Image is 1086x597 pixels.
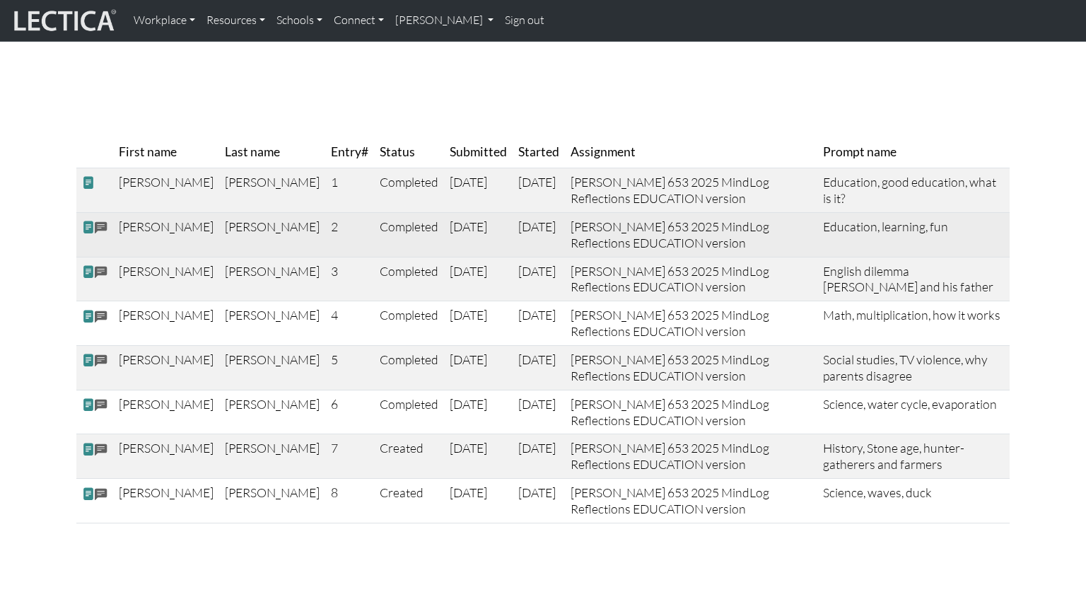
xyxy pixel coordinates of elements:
td: [DATE] [444,257,513,301]
span: comments [95,442,107,458]
a: Sign out [499,6,550,35]
span: comments [95,265,107,281]
td: [PERSON_NAME] [219,301,325,346]
td: 5 [325,345,374,390]
td: [DATE] [513,212,565,257]
td: [PERSON_NAME] [219,390,325,434]
td: [DATE] [444,301,513,346]
td: [PERSON_NAME] [219,212,325,257]
td: 6 [325,390,374,434]
td: Social studies, TV violence, why parents disagree [817,345,1010,390]
td: [DATE] [513,479,565,523]
td: Completed [374,257,444,301]
td: Science, waves, duck [817,479,1010,523]
td: 4 [325,301,374,346]
span: view [82,353,95,368]
td: [PERSON_NAME] [113,168,219,213]
td: Education, good education, what is it? [817,168,1010,213]
td: [PERSON_NAME] [113,212,219,257]
a: Workplace [128,6,201,35]
span: comments [95,398,107,414]
td: [PERSON_NAME] [219,434,325,479]
td: [PERSON_NAME] 653 2025 MindLog Reflections EDUCATION version [565,301,817,346]
td: 7 [325,434,374,479]
td: [PERSON_NAME] [113,301,219,346]
td: [DATE] [444,212,513,257]
a: [PERSON_NAME] [390,6,499,35]
td: [PERSON_NAME] [219,345,325,390]
th: First name [113,137,219,168]
td: [PERSON_NAME] [113,479,219,523]
td: [DATE] [513,301,565,346]
td: Completed [374,345,444,390]
td: 2 [325,212,374,257]
td: Created [374,434,444,479]
span: view [82,308,95,323]
span: view [82,175,95,190]
th: Last name [219,137,325,168]
td: [PERSON_NAME] 653 2025 MindLog Reflections EDUCATION version [565,168,817,213]
td: 8 [325,479,374,523]
span: comments [95,308,107,325]
span: view [82,486,95,501]
td: [DATE] [513,345,565,390]
td: English dilemma [PERSON_NAME] and his father [817,257,1010,301]
span: comments [95,353,107,369]
th: Started [513,137,565,168]
th: Prompt name [817,137,1010,168]
td: [DATE] [513,168,565,213]
td: [PERSON_NAME] 653 2025 MindLog Reflections EDUCATION version [565,212,817,257]
td: History, Stone age, hunter-gatherers and farmers [817,434,1010,479]
th: Entry# [325,137,374,168]
td: [DATE] [444,345,513,390]
th: Submitted [444,137,513,168]
th: Assignment [565,137,817,168]
td: [DATE] [444,168,513,213]
span: view [82,265,95,279]
td: [PERSON_NAME] [219,479,325,523]
span: comments [95,486,107,502]
td: [DATE] [444,479,513,523]
td: Education, learning, fun [817,212,1010,257]
td: Created [374,479,444,523]
td: [PERSON_NAME] 653 2025 MindLog Reflections EDUCATION version [565,257,817,301]
span: view [82,220,95,235]
td: [PERSON_NAME] [219,257,325,301]
span: comments [95,220,107,236]
span: view [82,398,95,412]
span: view [82,442,95,457]
a: Resources [201,6,271,35]
td: [PERSON_NAME] [219,168,325,213]
td: [DATE] [513,257,565,301]
img: lecticalive [11,7,117,34]
a: Schools [271,6,328,35]
td: Completed [374,390,444,434]
td: Science, water cycle, evaporation [817,390,1010,434]
td: [DATE] [444,390,513,434]
td: [PERSON_NAME] [113,345,219,390]
td: [PERSON_NAME] [113,434,219,479]
td: [DATE] [444,434,513,479]
td: Math, multiplication, how it works [817,301,1010,346]
a: Connect [328,6,390,35]
td: [PERSON_NAME] [113,257,219,301]
td: [PERSON_NAME] 653 2025 MindLog Reflections EDUCATION version [565,345,817,390]
td: [DATE] [513,390,565,434]
th: Status [374,137,444,168]
td: 1 [325,168,374,213]
td: [PERSON_NAME] 653 2025 MindLog Reflections EDUCATION version [565,434,817,479]
td: [PERSON_NAME] 653 2025 MindLog Reflections EDUCATION version [565,390,817,434]
td: Completed [374,212,444,257]
td: Completed [374,301,444,346]
td: [PERSON_NAME] 653 2025 MindLog Reflections EDUCATION version [565,479,817,523]
td: 3 [325,257,374,301]
td: [DATE] [513,434,565,479]
td: [PERSON_NAME] [113,390,219,434]
td: Completed [374,168,444,213]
